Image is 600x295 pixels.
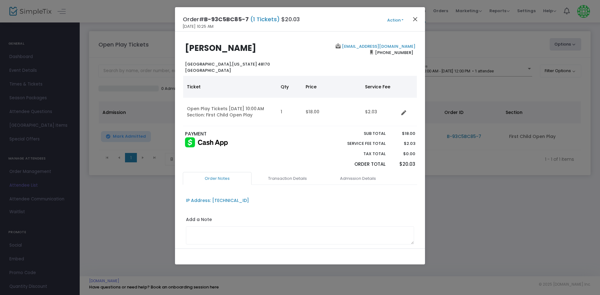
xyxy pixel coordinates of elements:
p: Order Total [332,161,386,168]
th: Service Fee [361,76,399,98]
td: Open Play Tickets [DATE] 10:00 AM Section: First Child Open Play [183,98,277,126]
td: 1 [277,98,302,126]
button: Close [411,15,419,23]
p: $20.03 [392,161,415,168]
span: [GEOGRAPHIC_DATA], [185,61,232,67]
a: Transaction Details [253,172,322,185]
span: B-93C5BC85-7 [204,15,249,23]
img: Cash App [185,137,228,147]
label: Add a Note [186,216,212,224]
th: Price [302,76,361,98]
a: [EMAIL_ADDRESS][DOMAIN_NAME] [341,43,415,49]
h4: Order# $20.03 [183,15,300,23]
a: Order Notes [183,172,252,185]
div: Data table [183,76,417,126]
td: $2.03 [361,98,399,126]
p: Tax Total [332,151,386,157]
span: (1 Tickets) [249,15,281,23]
b: [US_STATE] 48170 [GEOGRAPHIC_DATA] [185,61,270,73]
p: Service Fee Total [332,140,386,147]
p: $18.00 [392,130,415,137]
th: Qty [277,76,302,98]
span: [PHONE_NUMBER] [373,47,415,57]
a: Admission Details [323,172,392,185]
p: $2.03 [392,140,415,147]
th: Ticket [183,76,277,98]
p: $0.00 [392,151,415,157]
span: [DATE] 10:25 AM [183,23,213,30]
div: IP Address: [TECHNICAL_ID] [186,197,249,204]
p: Sub total [332,130,386,137]
p: PAYMENT [185,130,297,138]
td: $18.00 [302,98,361,126]
button: Action [377,17,414,24]
b: [PERSON_NAME] [185,42,256,54]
